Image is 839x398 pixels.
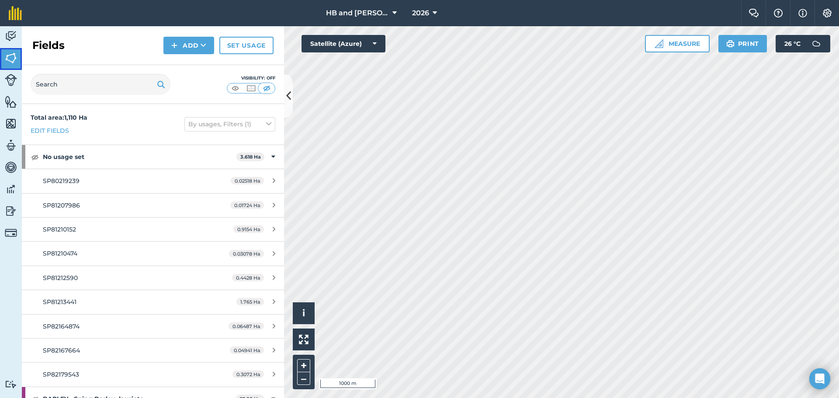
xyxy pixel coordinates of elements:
button: i [293,302,315,324]
span: SP82167664 [43,346,80,354]
img: svg+xml;base64,PD94bWwgdmVyc2lvbj0iMS4wIiBlbmNvZGluZz0idXRmLTgiPz4KPCEtLSBHZW5lcmF0b3I6IEFkb2JlIE... [5,74,17,86]
a: SP812134411.765 Ha [22,290,284,314]
span: SP81212590 [43,274,78,282]
img: Ruler icon [655,39,663,48]
span: 0.03078 Ha [229,250,264,257]
button: By usages, Filters (1) [184,117,275,131]
button: Measure [645,35,710,52]
span: SP80219239 [43,177,80,185]
img: svg+xml;base64,PHN2ZyB4bWxucz0iaHR0cDovL3d3dy53My5vcmcvMjAwMC9zdmciIHdpZHRoPSI1MCIgaGVpZ2h0PSI0MC... [261,84,272,93]
span: SP82179543 [43,370,79,378]
img: svg+xml;base64,PD94bWwgdmVyc2lvbj0iMS4wIiBlbmNvZGluZz0idXRmLTgiPz4KPCEtLSBHZW5lcmF0b3I6IEFkb2JlIE... [5,204,17,218]
h2: Fields [32,38,65,52]
img: svg+xml;base64,PHN2ZyB4bWxucz0iaHR0cDovL3d3dy53My5vcmcvMjAwMC9zdmciIHdpZHRoPSIxNCIgaGVpZ2h0PSIyNC... [171,40,177,51]
img: svg+xml;base64,PHN2ZyB4bWxucz0iaHR0cDovL3d3dy53My5vcmcvMjAwMC9zdmciIHdpZHRoPSIxOCIgaGVpZ2h0PSIyNC... [31,152,39,162]
img: Two speech bubbles overlapping with the left bubble in the forefront [749,9,759,17]
span: 1.765 Ha [236,298,264,305]
img: svg+xml;base64,PHN2ZyB4bWxucz0iaHR0cDovL3d3dy53My5vcmcvMjAwMC9zdmciIHdpZHRoPSI1NiIgaGVpZ2h0PSI2MC... [5,52,17,65]
span: i [302,308,305,318]
strong: No usage set [43,145,236,169]
img: svg+xml;base64,PHN2ZyB4bWxucz0iaHR0cDovL3d3dy53My5vcmcvMjAwMC9zdmciIHdpZHRoPSIxNyIgaGVpZ2h0PSIxNy... [798,8,807,18]
span: 0.01724 Ha [230,201,264,209]
span: 2026 [412,8,429,18]
span: 0.9154 Ha [233,225,264,233]
button: Satellite (Azure) [302,35,385,52]
img: svg+xml;base64,PHN2ZyB4bWxucz0iaHR0cDovL3d3dy53My5vcmcvMjAwMC9zdmciIHdpZHRoPSI1MCIgaGVpZ2h0PSI0MC... [230,84,241,93]
img: A cog icon [822,9,832,17]
a: SP812079860.01724 Ha [22,194,284,217]
img: Four arrows, one pointing top left, one top right, one bottom right and the last bottom left [299,335,309,344]
img: svg+xml;base64,PD94bWwgdmVyc2lvbj0iMS4wIiBlbmNvZGluZz0idXRmLTgiPz4KPCEtLSBHZW5lcmF0b3I6IEFkb2JlIE... [5,183,17,196]
img: svg+xml;base64,PD94bWwgdmVyc2lvbj0iMS4wIiBlbmNvZGluZz0idXRmLTgiPz4KPCEtLSBHZW5lcmF0b3I6IEFkb2JlIE... [5,30,17,43]
a: Edit fields [31,126,69,135]
img: svg+xml;base64,PHN2ZyB4bWxucz0iaHR0cDovL3d3dy53My5vcmcvMjAwMC9zdmciIHdpZHRoPSI1NiIgaGVpZ2h0PSI2MC... [5,95,17,108]
strong: Total area : 1,110 Ha [31,114,87,121]
button: + [297,359,310,372]
a: SP812104740.03078 Ha [22,242,284,265]
a: SP812101520.9154 Ha [22,218,284,241]
a: SP802192390.02518 Ha [22,169,284,193]
div: Visibility: Off [226,75,275,82]
span: SP81210152 [43,225,76,233]
a: SP821676640.04941 Ha [22,339,284,362]
a: SP821648740.06487 Ha [22,315,284,338]
span: 0.3072 Ha [232,370,264,378]
span: SP81207986 [43,201,80,209]
img: svg+xml;base64,PD94bWwgdmVyc2lvbj0iMS4wIiBlbmNvZGluZz0idXRmLTgiPz4KPCEtLSBHZW5lcmF0b3I6IEFkb2JlIE... [5,380,17,388]
img: svg+xml;base64,PD94bWwgdmVyc2lvbj0iMS4wIiBlbmNvZGluZz0idXRmLTgiPz4KPCEtLSBHZW5lcmF0b3I6IEFkb2JlIE... [808,35,825,52]
button: 26 °C [776,35,830,52]
span: 0.4428 Ha [232,274,264,281]
input: Search [31,74,170,95]
span: 26 ° C [784,35,801,52]
img: svg+xml;base64,PHN2ZyB4bWxucz0iaHR0cDovL3d3dy53My5vcmcvMjAwMC9zdmciIHdpZHRoPSIxOSIgaGVpZ2h0PSIyNC... [157,79,165,90]
span: SP82164874 [43,322,80,330]
a: Set usage [219,37,274,54]
span: HB and [PERSON_NAME] [326,8,389,18]
div: Open Intercom Messenger [809,368,830,389]
img: svg+xml;base64,PHN2ZyB4bWxucz0iaHR0cDovL3d3dy53My5vcmcvMjAwMC9zdmciIHdpZHRoPSIxOSIgaGVpZ2h0PSIyNC... [726,38,735,49]
span: 0.02518 Ha [231,177,264,184]
a: SP821795430.3072 Ha [22,363,284,386]
img: svg+xml;base64,PD94bWwgdmVyc2lvbj0iMS4wIiBlbmNvZGluZz0idXRmLTgiPz4KPCEtLSBHZW5lcmF0b3I6IEFkb2JlIE... [5,161,17,174]
a: SP812125900.4428 Ha [22,266,284,290]
div: No usage set3.618 Ha [22,145,284,169]
img: fieldmargin Logo [9,6,22,20]
span: SP81210474 [43,249,77,257]
img: svg+xml;base64,PHN2ZyB4bWxucz0iaHR0cDovL3d3dy53My5vcmcvMjAwMC9zdmciIHdpZHRoPSI1NiIgaGVpZ2h0PSI2MC... [5,117,17,130]
img: svg+xml;base64,PD94bWwgdmVyc2lvbj0iMS4wIiBlbmNvZGluZz0idXRmLTgiPz4KPCEtLSBHZW5lcmF0b3I6IEFkb2JlIE... [5,227,17,239]
strong: 3.618 Ha [240,154,261,160]
img: svg+xml;base64,PD94bWwgdmVyc2lvbj0iMS4wIiBlbmNvZGluZz0idXRmLTgiPz4KPCEtLSBHZW5lcmF0b3I6IEFkb2JlIE... [5,139,17,152]
span: 0.06487 Ha [229,322,264,330]
img: A question mark icon [773,9,784,17]
img: svg+xml;base64,PHN2ZyB4bWxucz0iaHR0cDovL3d3dy53My5vcmcvMjAwMC9zdmciIHdpZHRoPSI1MCIgaGVpZ2h0PSI0MC... [246,84,257,93]
button: Add [163,37,214,54]
span: 0.04941 Ha [230,346,264,354]
button: – [297,372,310,385]
button: Print [718,35,767,52]
span: SP81213441 [43,298,76,306]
